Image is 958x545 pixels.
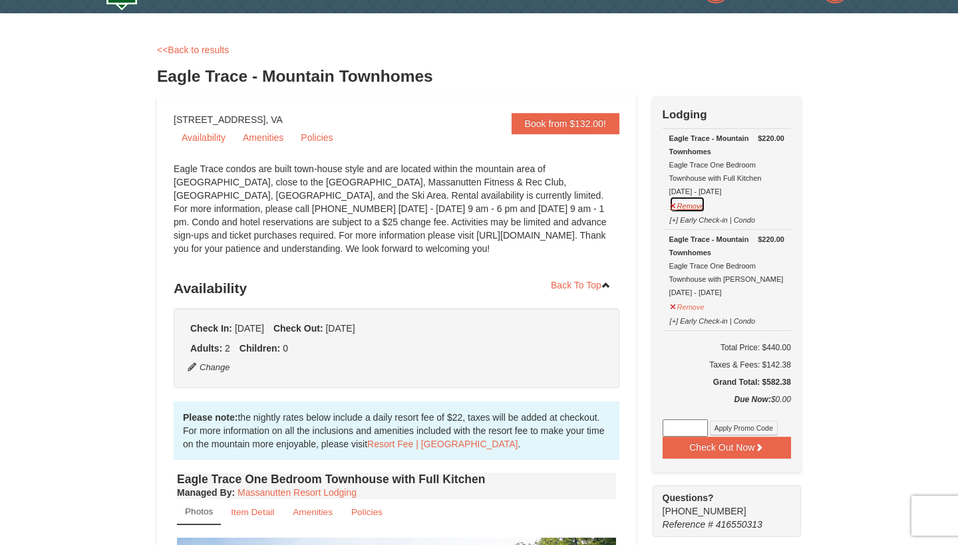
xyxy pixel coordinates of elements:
[157,63,801,90] h3: Eagle Trace - Mountain Townhomes
[343,499,391,525] a: Policies
[177,487,232,498] span: Managed By
[174,401,619,460] div: the nightly rates below include a daily resort fee of $22, taxes will be added at checkout. For m...
[669,311,756,328] button: [+] Early Check-in | Condo
[183,412,238,423] strong: Please note:
[669,196,705,213] button: Remove
[190,323,232,334] strong: Check In:
[157,45,229,55] a: <<Back to results
[663,358,791,372] div: Taxes & Fees: $142.38
[174,162,619,269] div: Eagle Trace condos are built town-house style and are located within the mountain area of [GEOGRA...
[710,421,778,435] button: Apply Promo Code
[238,487,357,498] a: Massanutten Resort Lodging
[367,439,518,449] a: Resort Fee | [GEOGRAPHIC_DATA]
[351,507,383,517] small: Policies
[177,473,616,486] h4: Eagle Trace One Bedroom Townhouse with Full Kitchen
[669,235,749,257] strong: Eagle Trace - Mountain Townhomes
[669,233,784,299] div: Eagle Trace One Bedroom Townhouse with [PERSON_NAME] [DATE] - [DATE]
[325,323,355,334] span: [DATE]
[716,519,762,530] span: 416550313
[542,275,619,295] a: Back To Top
[225,343,230,354] span: 2
[174,128,234,148] a: Availability
[293,507,333,517] small: Amenities
[669,132,784,198] div: Eagle Trace One Bedroom Townhouse with Full Kitchen [DATE] - [DATE]
[187,360,231,375] button: Change
[758,132,784,145] strong: $220.00
[222,499,283,525] a: Item Detail
[239,343,280,354] strong: Children:
[185,506,213,516] small: Photos
[663,491,777,516] span: [PHONE_NUMBER]
[273,323,323,334] strong: Check Out:
[663,437,791,458] button: Check Out Now
[174,275,619,302] h3: Availability
[669,297,705,314] button: Remove
[283,343,288,354] span: 0
[663,341,791,354] h6: Total Price: $440.00
[235,128,291,148] a: Amenities
[663,376,791,389] h5: Grand Total: $582.38
[284,499,341,525] a: Amenities
[663,519,713,530] span: Reference #
[663,108,707,121] strong: Lodging
[177,487,235,498] strong: :
[669,210,756,227] button: [+] Early Check-in | Condo
[293,128,341,148] a: Policies
[235,323,264,334] span: [DATE]
[758,233,784,246] strong: $220.00
[231,507,274,517] small: Item Detail
[734,395,771,404] strong: Due Now:
[190,343,222,354] strong: Adults:
[177,499,221,525] a: Photos
[512,113,619,134] a: Book from $132.00!
[663,393,791,419] div: $0.00
[663,492,714,503] strong: Questions?
[669,134,749,156] strong: Eagle Trace - Mountain Townhomes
